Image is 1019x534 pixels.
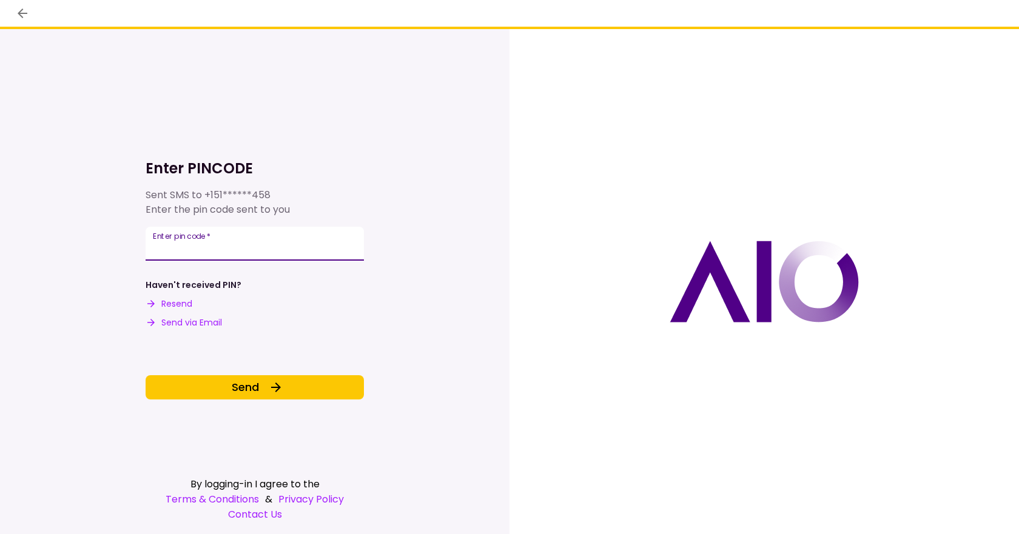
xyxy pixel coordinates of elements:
button: Send via Email [146,316,222,329]
button: Resend [146,298,192,310]
button: back [12,3,33,24]
img: AIO logo [670,241,859,322]
h1: Enter PINCODE [146,159,364,178]
a: Privacy Policy [278,492,344,507]
span: Send [232,379,259,395]
div: Haven't received PIN? [146,279,241,292]
div: & [146,492,364,507]
a: Terms & Conditions [166,492,259,507]
div: Sent SMS to Enter the pin code sent to you [146,188,364,217]
a: Contact Us [146,507,364,522]
button: Send [146,375,364,399]
div: By logging-in I agree to the [146,476,364,492]
label: Enter pin code [153,231,210,241]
